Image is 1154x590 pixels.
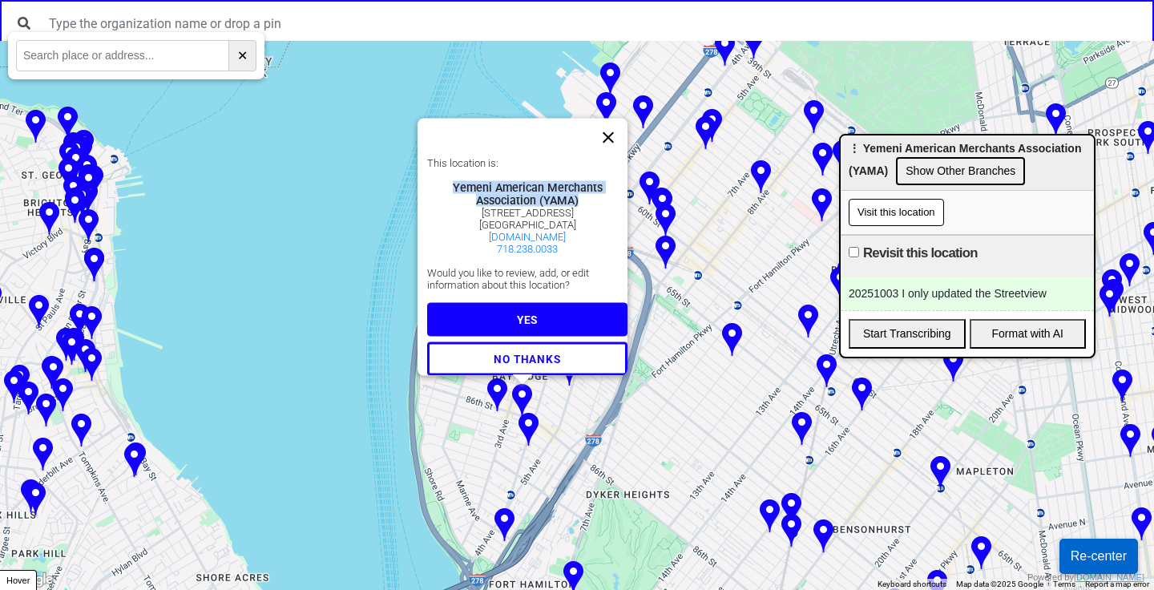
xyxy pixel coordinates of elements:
a: 718.238.0033 [497,242,558,254]
div: Yemeni American Merchants Association (YAMA) [427,180,627,206]
div: Would you like to review, add, or edit information about this location? [427,266,627,290]
div: This location is: [427,156,627,168]
button: ✕ [229,40,256,71]
input: Search place or address... [16,40,229,71]
button: YES [427,302,627,336]
div: [STREET_ADDRESS] [427,206,627,218]
div: 20251003 I only updated the Streetview [841,277,1094,310]
button: Keyboard shortcuts [878,579,946,590]
a: [DOMAIN_NAME] [1074,572,1144,582]
a: Report a map error [1085,580,1149,588]
button: Re-center [1059,539,1138,574]
a: Terms (opens in new tab) [1053,580,1075,588]
button: Visit this location [849,199,944,226]
button: Show Other Branches [896,157,1025,185]
button: Format with AI [970,319,1087,349]
a: [DOMAIN_NAME] [489,230,566,242]
button: Close [589,118,627,156]
button: Start Transcribing [849,319,966,349]
span: Map data ©2025 Google [956,580,1043,588]
div: Powered by [1027,571,1144,584]
div: [GEOGRAPHIC_DATA] [427,218,627,230]
input: Type the organization name or drop a pin [39,8,1146,38]
span: NO THANKS [494,352,560,365]
span: YES [517,313,538,325]
label: Revisit this location [863,244,978,263]
span: ⋮ Yemeni American Merchants Association (YAMA) [849,142,1081,177]
button: NO THANKS [427,341,627,375]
